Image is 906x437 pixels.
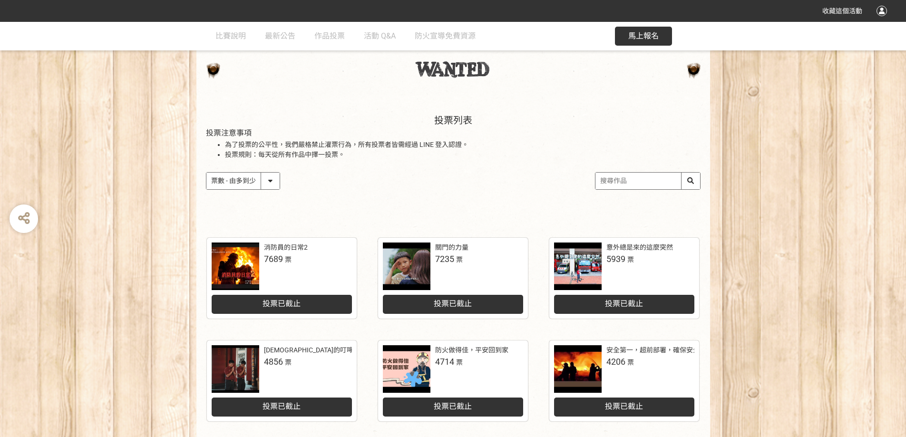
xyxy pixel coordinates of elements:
span: 最新公告 [265,31,295,40]
select: Sorting [206,173,280,189]
span: 投票注意事項 [206,128,252,137]
span: 比賽說明 [215,31,246,40]
span: 4714 [435,357,454,367]
span: 票 [627,359,634,366]
span: 投票已截止 [434,402,472,411]
a: 作品投票 [314,22,345,50]
span: 7689 [264,254,283,264]
a: 防火宣導免費資源 [415,22,476,50]
span: 投票已截止 [605,299,643,308]
input: 搜尋作品 [595,173,700,189]
a: 最新公告 [265,22,295,50]
span: 收藏這個活動 [822,7,862,15]
span: 7235 [435,254,454,264]
div: 關門的力量 [435,243,468,252]
li: 投票規則：每天從所有作品中擇一投票。 [225,150,701,160]
span: 5939 [606,254,625,264]
span: 投票已截止 [434,299,472,308]
a: 消防員的日常27689票投票已截止 [207,238,357,319]
span: 4856 [264,357,283,367]
span: 投票已截止 [263,402,301,411]
span: 投票已截止 [263,299,301,308]
span: 馬上報名 [628,31,659,40]
button: 馬上報名 [615,27,672,46]
a: 安全第一，超前部署，確保安全。4206票投票已截止 [549,340,699,421]
div: 意外總是來的這麼突然 [606,243,673,252]
a: 活動 Q&A [364,22,396,50]
span: 活動 Q&A [364,31,396,40]
li: 為了投票的公平性，我們嚴格禁止灌票行為，所有投票者皆需經過 LINE 登入認證。 [225,140,701,150]
div: 消防員的日常2 [264,243,308,252]
span: 4206 [606,357,625,367]
span: 票 [285,256,292,263]
div: 防火做得佳，平安回到家 [435,345,508,355]
a: 比賽說明 [215,22,246,50]
span: 票 [456,256,463,263]
a: 關門的力量7235票投票已截止 [378,238,528,319]
span: 作品投票 [314,31,345,40]
div: 安全第一，超前部署，確保安全。 [606,345,706,355]
span: 票 [627,256,634,263]
h2: 投票列表 [206,115,701,126]
span: 投票已截止 [605,402,643,411]
a: 意外總是來的這麼突然5939票投票已截止 [549,238,699,319]
span: 票 [285,359,292,366]
span: 票 [456,359,463,366]
div: [DEMOGRAPHIC_DATA]的叮嚀：人離火要熄，住警器不離 [264,345,433,355]
a: [DEMOGRAPHIC_DATA]的叮嚀：人離火要熄，住警器不離4856票投票已截止 [207,340,357,421]
a: 防火做得佳，平安回到家4714票投票已截止 [378,340,528,421]
span: 防火宣導免費資源 [415,31,476,40]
